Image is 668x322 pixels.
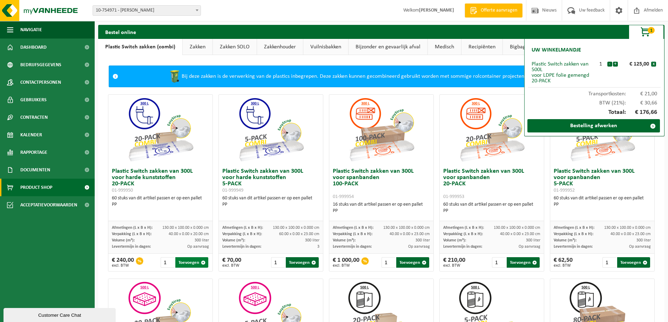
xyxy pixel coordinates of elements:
span: Gebruikers [20,91,47,109]
span: Levertermijn in dagen: [443,245,482,249]
span: Op aanvraag [519,245,540,249]
span: Contactpersonen [20,74,61,91]
a: Zakkenhouder [257,39,303,55]
div: Bij deze zakken is de verwerking van de plastics inbegrepen. Deze zakken kunnen gecombineerd gebr... [122,66,640,87]
div: PP [554,201,651,208]
img: 01-999954 [346,95,417,165]
div: € 62,50 [554,257,573,268]
span: 3 [317,245,319,249]
span: Afmetingen (L x B x H): [554,226,594,230]
input: 1 [382,257,396,268]
button: Toevoegen [175,257,208,268]
a: Zakken SOLO [213,39,257,55]
span: Afmetingen (L x B x H): [443,226,484,230]
span: Volume (m³): [112,238,135,242]
span: 300 liter [636,238,651,242]
span: Navigatie [20,21,42,39]
div: PP [222,201,319,208]
img: WB-0240-HPE-GN-50.png [168,69,182,83]
span: Afmetingen (L x B x H): [333,226,373,230]
span: Verpakking (L x B x H): [333,232,372,236]
button: Toevoegen [396,257,429,268]
span: Contracten [20,109,48,126]
a: Offerte aanvragen [465,4,522,18]
iframe: chat widget [4,307,117,322]
span: 130.00 x 100.00 x 0.000 cm [273,226,319,230]
span: Op aanvraag [187,245,209,249]
a: Zakken [183,39,212,55]
div: 16 stuks van dit artikel passen er op een pallet [333,201,430,214]
button: x [651,62,656,67]
span: 130.00 x 100.00 x 0.000 cm [383,226,430,230]
div: Plastic Switch zakken van 500L voor LDPE folie gemengd 20-PACK [532,61,594,84]
span: 10-754971 - VAN TWEMBEKE KURT - ZOTTEGEM [93,6,201,15]
span: 130.00 x 100.00 x 0.000 cm [494,226,540,230]
span: 1 [648,27,655,34]
input: 1 [602,257,617,268]
div: Transportkosten: [528,88,661,97]
a: Bijzonder en gevaarlijk afval [349,39,427,55]
span: 60.00 x 0.00 x 23.00 cm [279,232,319,236]
span: Verpakking (L x B x H): [554,232,593,236]
div: 1 [594,61,607,67]
span: Volume (m³): [554,238,576,242]
span: Acceptatievoorwaarden [20,196,77,214]
span: Volume (m³): [333,238,356,242]
div: € 70,00 [222,257,241,268]
a: Bigbags [503,39,535,55]
img: 01-999950 [126,95,196,165]
span: Verpakking (L x B x H): [443,232,483,236]
span: 01-999950 [112,188,133,193]
input: 1 [161,257,175,268]
span: excl. BTW [333,263,359,268]
div: BTW (21%): [528,97,661,106]
div: Totaal: [528,106,661,119]
span: 01-999954 [333,194,354,199]
span: Afmetingen (L x B x H): [222,226,263,230]
span: Product Shop [20,179,52,196]
h3: Plastic Switch zakken van 300L voor harde kunststoffen 20-PACK [112,168,209,193]
a: Plastic Switch zakken (combi) [98,39,182,55]
span: 01-999952 [554,188,575,193]
span: Levertermijn in dagen: [554,245,593,249]
span: 01-999953 [443,194,464,199]
div: 60 stuks van dit artikel passen er op een pallet [112,195,209,208]
div: € 240,00 [112,257,134,268]
span: Op aanvraag [408,245,430,249]
span: Dashboard [20,39,47,56]
span: 10-754971 - VAN TWEMBEKE KURT - ZOTTEGEM [93,5,201,16]
span: 300 liter [305,238,319,242]
span: 130.00 x 100.00 x 0.000 cm [162,226,209,230]
span: Levertermijn in dagen: [333,245,372,249]
div: 60 stuks van dit artikel passen er op een pallet [554,195,651,208]
span: € 176,66 [626,109,657,116]
span: excl. BTW [554,263,573,268]
h3: Plastic Switch zakken van 300L voor harde kunststoffen 5-PACK [222,168,319,193]
span: excl. BTW [222,263,241,268]
span: Volume (m³): [443,238,466,242]
a: Recipiënten [461,39,502,55]
button: + [613,62,618,67]
h3: Plastic Switch zakken van 300L voor spanbanden 20-PACK [443,168,540,200]
h3: Plastic Switch zakken van 300L voor spanbanden 5-PACK [554,168,651,193]
div: 60 stuks van dit artikel passen er op een pallet [443,201,540,214]
a: Medisch [428,39,461,55]
span: Volume (m³): [222,238,245,242]
div: PP [333,208,430,214]
span: Kalender [20,126,42,144]
div: € 125,00 [620,61,651,67]
span: Rapportage [20,144,47,161]
div: € 1 000,00 [333,257,359,268]
div: PP [112,201,209,208]
span: € 21,00 [626,91,657,97]
button: - [607,62,612,67]
div: € 210,00 [443,257,465,268]
span: 300 liter [195,238,209,242]
input: 1 [492,257,506,268]
span: 40.00 x 0.00 x 20.00 cm [169,232,209,236]
span: 300 liter [526,238,540,242]
span: 130.00 x 100.00 x 0.000 cm [604,226,651,230]
a: Vuilnisbakken [303,39,348,55]
span: 300 liter [416,238,430,242]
